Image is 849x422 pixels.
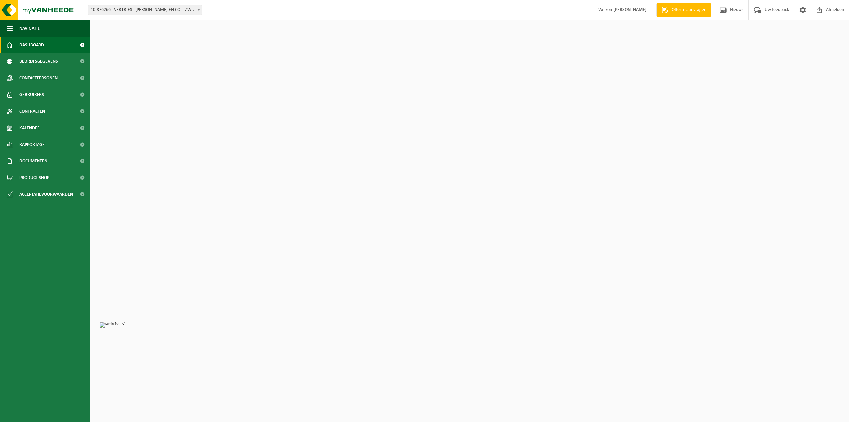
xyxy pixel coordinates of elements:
span: Contactpersonen [19,70,58,86]
span: Offerte aanvragen [670,7,708,13]
span: Kalender [19,120,40,136]
span: Navigatie [19,20,40,37]
span: Bedrijfsgegevens [19,53,58,70]
span: Product Shop [19,169,49,186]
a: Offerte aanvragen [656,3,711,17]
span: Acceptatievoorwaarden [19,186,73,203]
span: Gebruikers [19,86,44,103]
span: 10-876266 - VERTRIEST CARLO EN CO. - ZWIJNAARDE [88,5,202,15]
span: Documenten [19,153,47,169]
span: Rapportage [19,136,45,153]
img: Gemini [Alt + G] [100,322,125,328]
strong: [PERSON_NAME] [613,7,647,12]
span: Dashboard [19,37,44,53]
span: Contracten [19,103,45,120]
